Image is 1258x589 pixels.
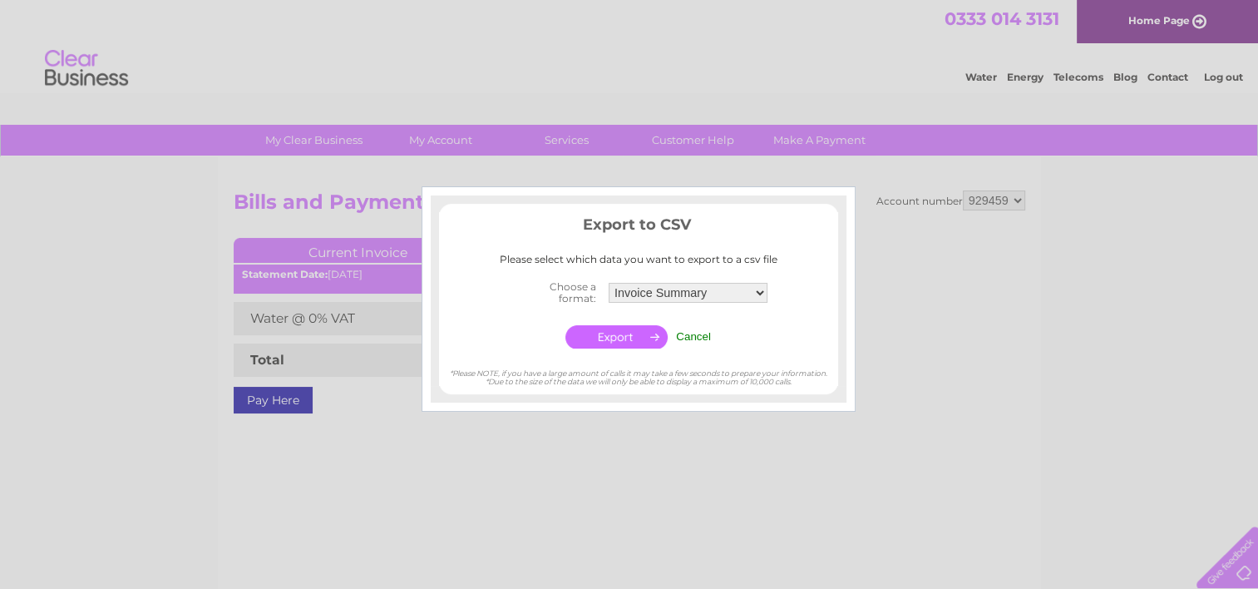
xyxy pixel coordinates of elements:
[439,213,838,242] h3: Export to CSV
[945,8,1059,29] a: 0333 014 3131
[1147,71,1188,83] a: Contact
[1203,71,1242,83] a: Log out
[439,353,838,387] div: *Please NOTE, if you have a large amount of calls it may take a few seconds to prepare your infor...
[237,9,1023,81] div: Clear Business is a trading name of Verastar Limited (registered in [GEOGRAPHIC_DATA] No. 3667643...
[965,71,997,83] a: Water
[1113,71,1137,83] a: Blog
[505,276,604,309] th: Choose a format:
[1053,71,1103,83] a: Telecoms
[1007,71,1043,83] a: Energy
[44,43,129,94] img: logo.png
[439,254,838,265] div: Please select which data you want to export to a csv file
[676,330,711,343] input: Cancel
